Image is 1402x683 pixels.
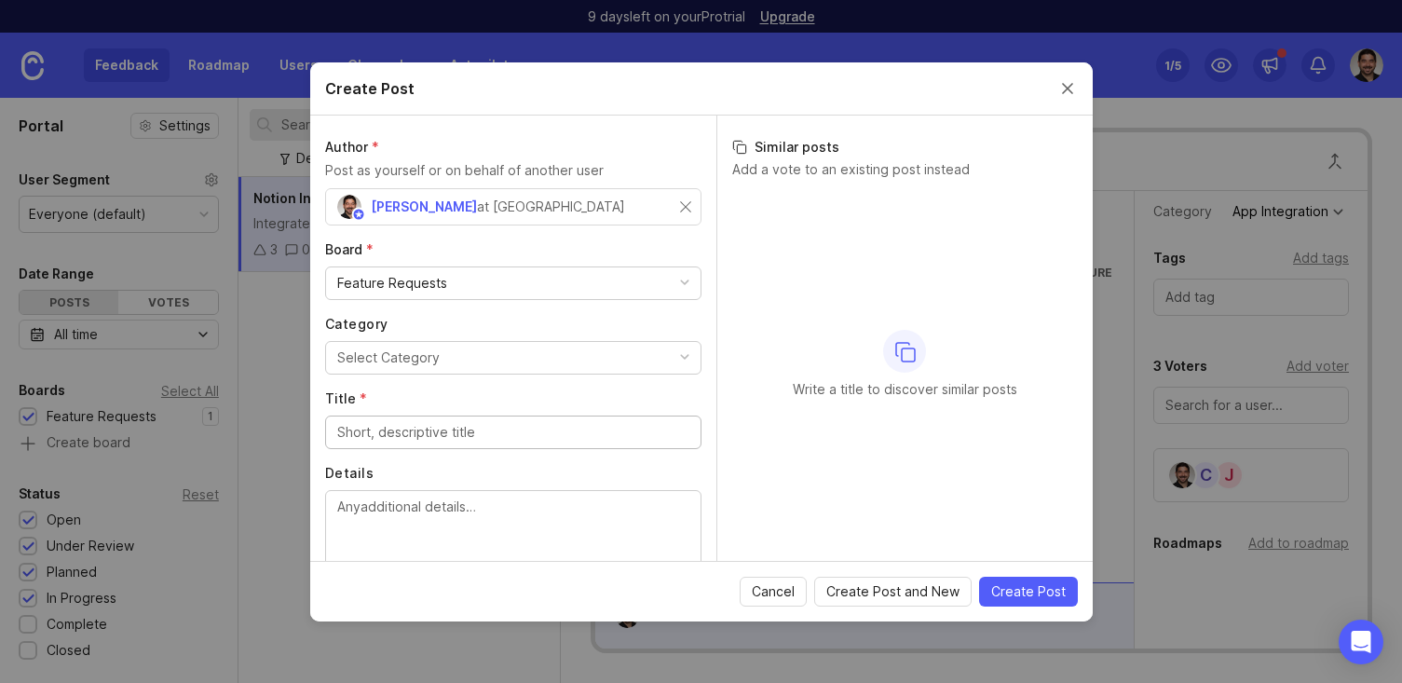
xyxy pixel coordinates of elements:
[325,160,701,181] p: Post as yourself or on behalf of another user
[979,577,1078,607] button: Create Post
[991,582,1066,601] span: Create Post
[1057,78,1078,99] button: Close create post modal
[732,138,1078,157] h3: Similar posts
[325,315,701,334] label: Category
[325,241,374,257] span: Board (required)
[325,139,379,155] span: Author (required)
[325,390,367,406] span: Title (required)
[337,348,440,368] div: Select Category
[826,582,960,601] span: Create Post and New
[814,577,972,607] button: Create Post and New
[752,582,795,601] span: Cancel
[337,195,361,219] img: John Moffa
[732,160,1078,179] p: Add a vote to an existing post instead
[337,273,447,294] div: Feature Requests
[325,77,415,100] h2: Create Post
[351,207,365,221] img: member badge
[477,197,625,217] div: at [GEOGRAPHIC_DATA]
[793,380,1017,399] p: Write a title to discover similar posts
[1339,620,1383,664] div: Open Intercom Messenger
[325,464,701,483] label: Details
[740,577,807,607] button: Cancel
[337,422,689,443] input: Short, descriptive title
[371,198,477,214] span: [PERSON_NAME]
